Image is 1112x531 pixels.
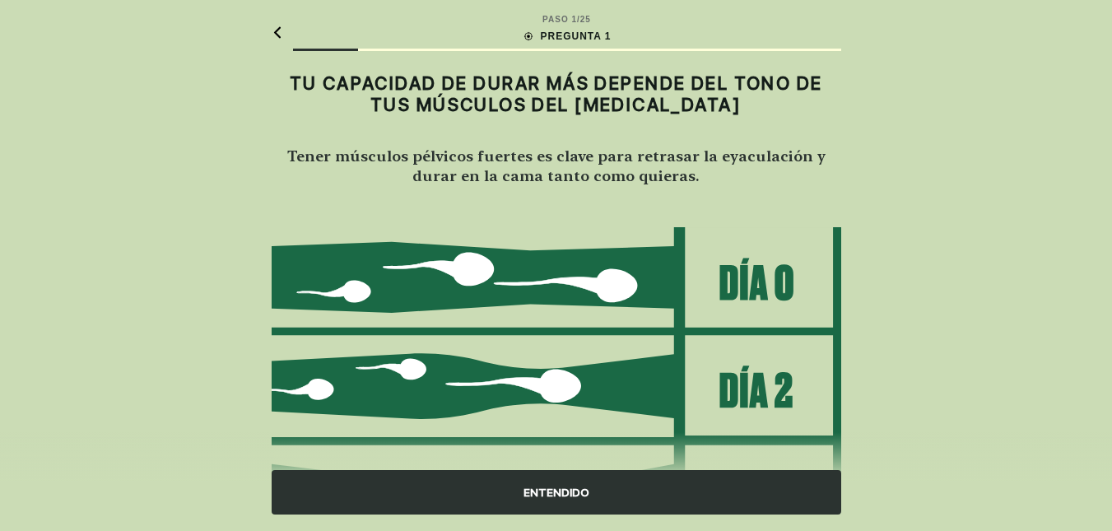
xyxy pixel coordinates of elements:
[287,147,826,184] font: Tener músculos pélvicos fuertes es clave para retrasar la eyaculación y durar en la cama tanto co...
[290,72,823,115] font: TU CAPACIDAD DE DURAR MÁS DEPENDE DEL TONO DE TUS MÚSCULOS DEL [MEDICAL_DATA]
[542,15,569,24] font: PASO
[540,30,611,42] font: PREGUNTA 1
[571,15,577,24] font: 1
[577,15,580,24] font: /
[580,15,591,24] font: 25
[523,486,589,499] font: ENTENDIDO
